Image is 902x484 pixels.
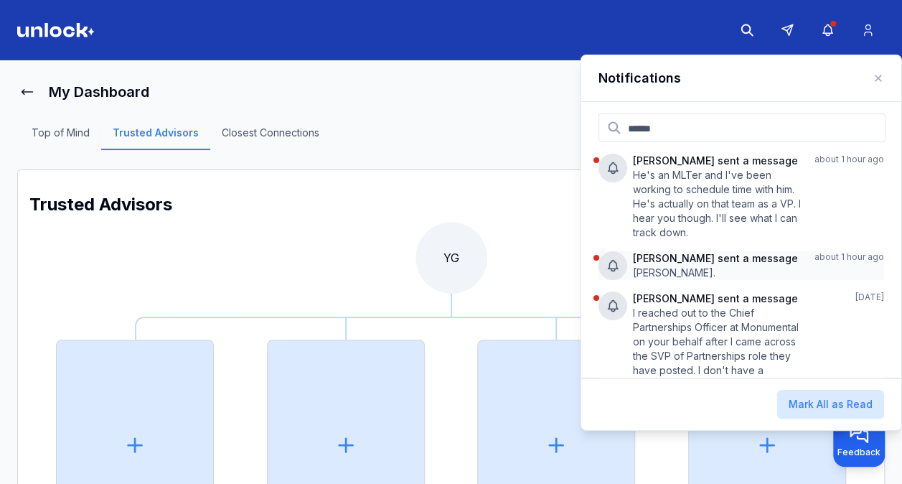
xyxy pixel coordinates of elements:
span: about 1 hour ago [814,154,884,165]
p: [PERSON_NAME]. [633,266,803,280]
p: [PERSON_NAME] sent a message [633,154,803,168]
h4: Notifications [598,68,681,88]
img: Logo [17,23,95,37]
button: Mark All as Read [777,390,884,419]
span: about 1 hour ago [814,251,884,263]
a: Trusted Advisors [101,126,210,150]
span: [DATE] [855,292,884,303]
h1: My Dashboard [49,82,149,102]
p: [PERSON_NAME] sent a message [633,292,813,306]
span: YG [415,222,487,294]
p: He's an MLTer and I've been working to schedule time with him. He's actually on that team as a VP... [633,168,803,240]
a: Top of Mind [20,126,101,150]
button: Provide feedback [833,415,885,467]
h1: Trusted Advisors [29,193,873,216]
span: Feedback [837,447,880,458]
p: [PERSON_NAME] sent a message [633,251,803,266]
a: Closest Connections [210,126,331,150]
p: I reached out to the Chief Partnerships Officer at Monumental on your behalf after I came across ... [633,306,813,406]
